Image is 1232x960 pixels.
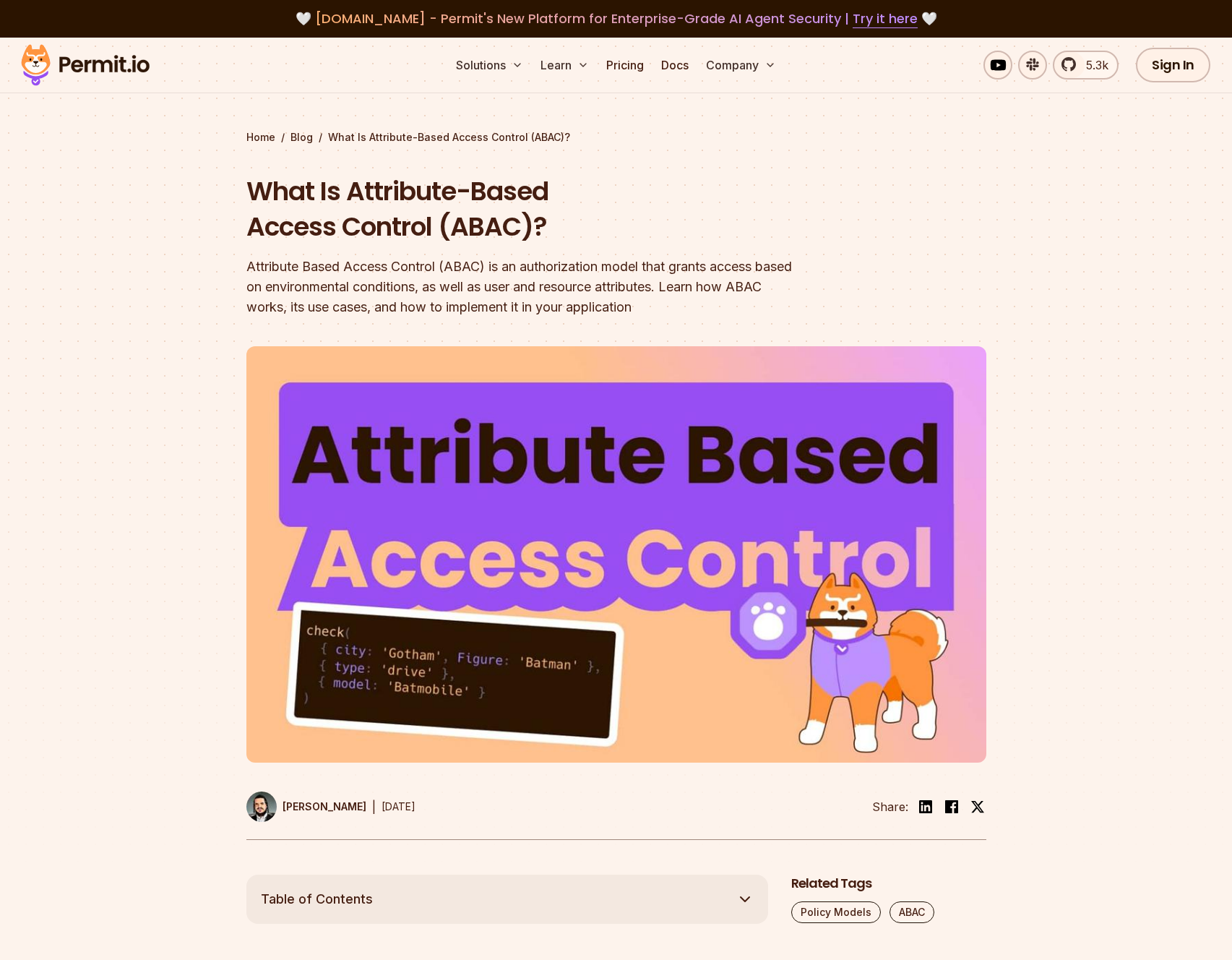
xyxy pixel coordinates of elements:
[372,798,376,815] div: |
[246,792,366,822] a: [PERSON_NAME]
[35,9,1197,29] div: 🤍 🤍
[246,346,986,763] img: What Is Attribute-Based Access Control (ABAC)?
[261,889,373,909] span: Table of Contents
[315,9,918,27] span: [DOMAIN_NAME] - Permit's New Platform for Enterprise-Grade AI Agent Security |
[14,40,156,90] img: Permit logo
[535,51,595,80] button: Learn
[600,51,650,80] a: Pricing
[246,173,801,245] h1: What Is Attribute-Based Access Control (ABAC)?
[246,257,801,317] div: Attribute Based Access Control (ABAC) is an authorization model that grants access based on envir...
[283,800,366,814] p: [PERSON_NAME]
[872,798,908,815] li: Share:
[700,51,782,80] button: Company
[1136,48,1210,82] a: Sign In
[290,130,313,145] a: Blog
[655,51,694,80] a: Docs
[246,792,277,822] img: Gabriel L. Manor
[853,9,918,28] a: Try it here
[791,901,881,923] a: Policy Models
[1053,51,1119,80] a: 5.3k
[450,51,529,80] button: Solutions
[382,800,415,813] time: [DATE]
[246,130,275,145] a: Home
[943,798,960,815] img: facebook
[917,798,934,815] img: linkedin
[246,875,768,924] button: Table of Contents
[1077,56,1108,74] span: 5.3k
[791,875,986,893] h2: Related Tags
[970,800,985,814] img: twitter
[246,130,986,145] div: / /
[889,901,934,923] a: ABAC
